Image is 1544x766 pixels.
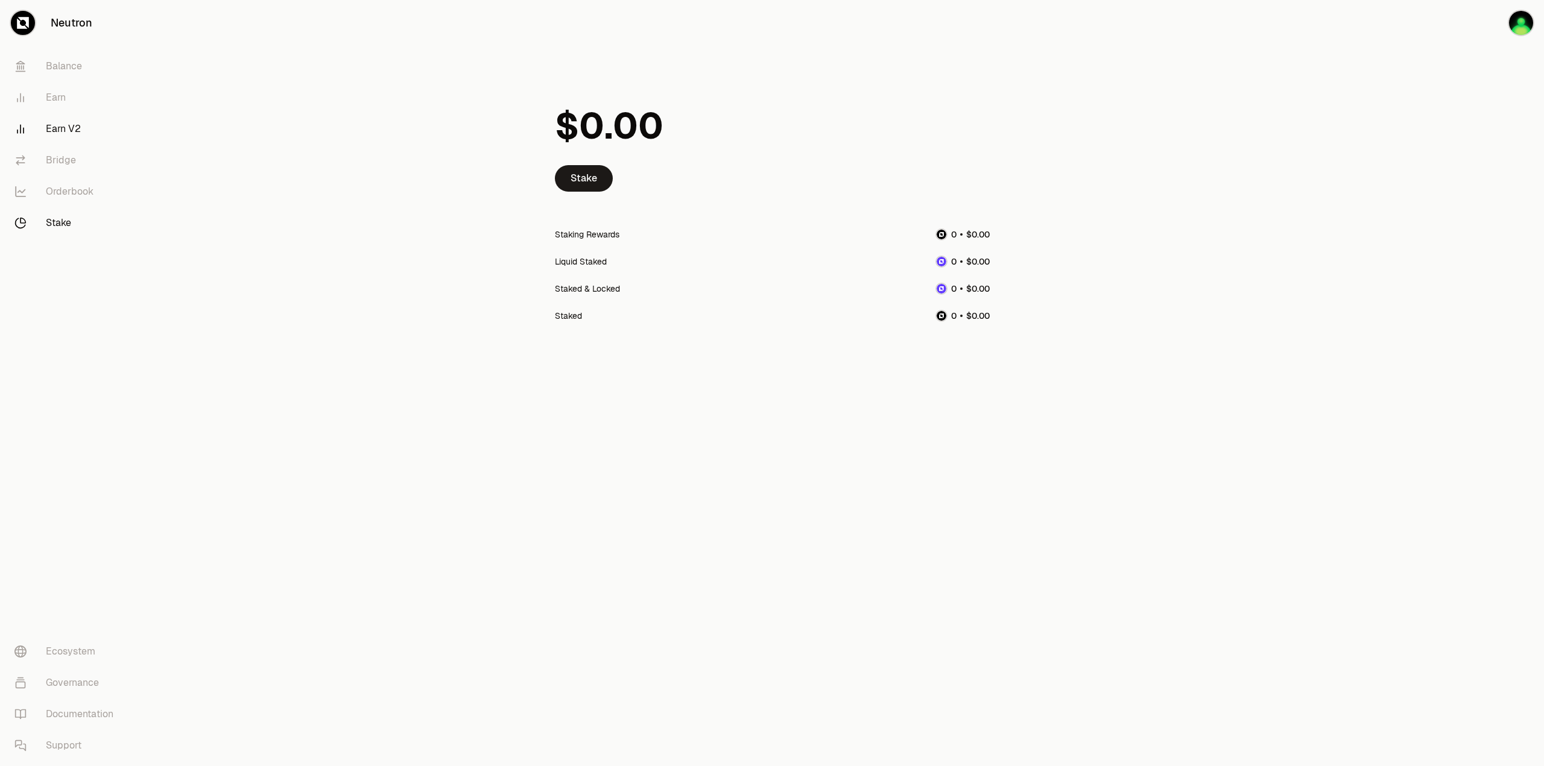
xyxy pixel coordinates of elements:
[5,636,130,667] a: Ecosystem
[5,730,130,761] a: Support
[555,256,607,268] div: Liquid Staked
[937,230,946,239] img: NTRN Logo
[5,113,130,145] a: Earn V2
[5,699,130,730] a: Documentation
[937,311,946,321] img: NTRN Logo
[937,284,946,294] img: dNTRN Logo
[555,165,613,192] a: Stake
[937,257,946,266] img: dNTRN Logo
[555,283,620,295] div: Staked & Locked
[555,228,619,240] div: Staking Rewards
[1509,11,1533,35] img: Main
[5,51,130,82] a: Balance
[5,145,130,176] a: Bridge
[5,667,130,699] a: Governance
[5,207,130,239] a: Stake
[5,176,130,207] a: Orderbook
[555,310,582,322] div: Staked
[5,82,130,113] a: Earn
